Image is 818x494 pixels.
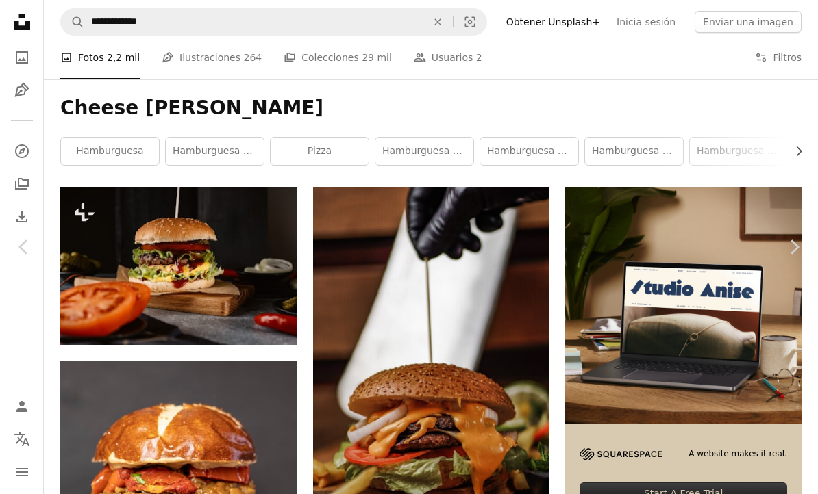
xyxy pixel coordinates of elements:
a: Siguiente [770,181,818,313]
button: Filtros [755,36,802,79]
a: Hamburguesa de tocino [585,138,683,165]
a: Colecciones [8,170,36,198]
a: Obtener Unsplash+ [498,11,608,33]
a: Ilustraciones [8,77,36,104]
button: Buscar en Unsplash [61,9,84,35]
button: Menú [8,458,36,486]
a: Explorar [8,138,36,165]
a: Ilustraciones 264 [162,36,262,79]
a: Una hamburguesa sentada encima de una tabla de cortar de madera [60,260,297,272]
span: 2 [476,50,482,65]
a: hamburguesa vegetariana [375,138,473,165]
button: Búsqueda visual [454,9,486,35]
button: Enviar una imagen [695,11,802,33]
a: hamburguesa con queso [480,138,578,165]
a: Iniciar sesión / Registrarse [8,393,36,420]
button: Idioma [8,426,36,453]
span: 29 mil [362,50,392,65]
a: Inicia sesión [608,11,684,33]
a: Hamburguesa de ternera [690,138,788,165]
h1: Cheese [PERSON_NAME] [60,96,802,120]
img: file-1705255347840-230a6ab5bca9image [580,448,662,460]
form: Encuentra imágenes en todo el sitio [60,8,487,36]
a: Hamburguesa con lechuga y tomate [313,391,549,403]
img: file-1705123271268-c3eaf6a79b21image [565,187,802,424]
button: desplazar lista a la derecha [786,138,802,165]
a: Fotos [8,44,36,71]
a: hamburguesa [61,138,159,165]
a: pizza [271,138,369,165]
button: Borrar [423,9,453,35]
img: Una hamburguesa sentada encima de una tabla de cortar de madera [60,187,297,345]
span: 264 [243,50,262,65]
a: hamburguesa de pollo [166,138,264,165]
a: Colecciones 29 mil [284,36,392,79]
a: Usuarios 2 [414,36,482,79]
span: A website makes it real. [689,448,787,460]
